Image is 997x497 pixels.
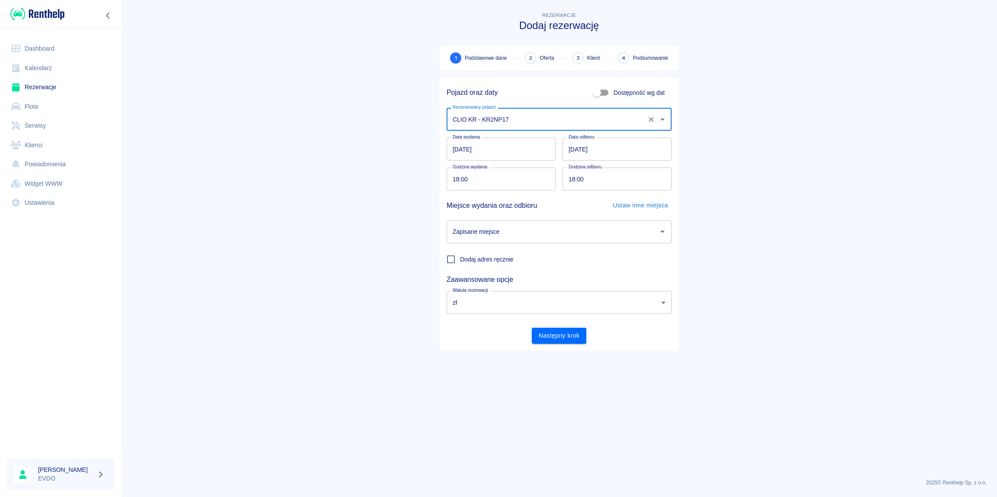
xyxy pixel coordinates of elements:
[440,19,679,32] h3: Dodaj rezerwację
[622,54,625,63] span: 4
[614,88,665,97] span: Dostępność wg dat
[447,198,537,213] h5: Miejsce wydania oraz odbioru
[455,54,457,63] span: 1
[7,116,115,136] a: Serwisy
[10,7,64,21] img: Renthelp logo
[7,58,115,78] a: Kalendarz
[132,479,987,487] p: 2025 © Renthelp Sp. z o.o.
[7,174,115,194] a: Widget WWW
[645,113,657,126] button: Wyczyść
[447,291,672,314] div: zł
[532,328,587,344] button: Następny krok
[7,97,115,116] a: Flota
[576,54,580,63] span: 3
[7,155,115,174] a: Powiadomienia
[569,134,595,140] label: Data odbioru
[453,104,495,110] label: Rezerwowany pojazd
[447,138,556,161] input: DD.MM.YYYY
[7,193,115,213] a: Ustawienia
[529,54,532,63] span: 2
[465,54,507,62] span: Podstawowe dane
[633,54,668,62] span: Podsumowanie
[569,164,602,170] label: Godzina odbioru
[460,255,514,264] span: Dodaj adres ręcznie
[609,197,672,213] button: Ustaw inne miejsca
[447,88,498,97] h5: Pojazd oraz daty
[563,138,672,161] input: DD.MM.YYYY
[587,54,600,62] span: Klient
[453,134,480,140] label: Data wydania
[540,54,554,62] span: Oferta
[7,136,115,155] a: Klienci
[453,164,487,170] label: Godzina wydania
[656,226,669,238] button: Otwórz
[542,13,576,18] span: Rezerwacje
[7,7,64,21] a: Renthelp logo
[447,275,672,284] h5: Zaawansowane opcje
[656,113,669,126] button: Otwórz
[7,39,115,58] a: Dashboard
[447,168,550,190] input: hh:mm
[102,10,115,21] button: Zwiń nawigację
[563,168,666,190] input: hh:mm
[38,465,93,474] h6: [PERSON_NAME]
[453,287,488,294] label: Waluta rezerwacji
[38,474,93,483] p: EVDO
[7,77,115,97] a: Rezerwacje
